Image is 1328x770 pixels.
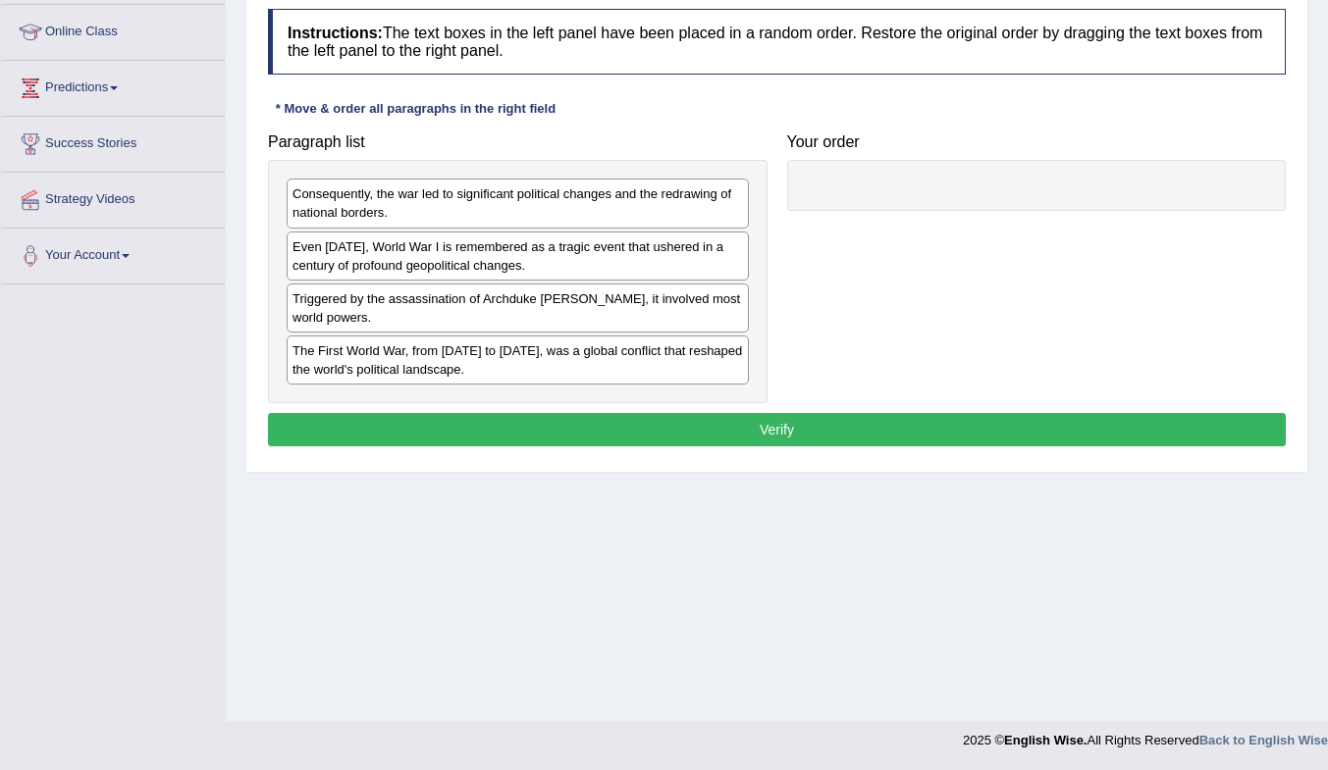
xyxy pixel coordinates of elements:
div: * Move & order all paragraphs in the right field [268,99,563,118]
div: Consequently, the war led to significant political changes and the redrawing of national borders. [287,179,749,228]
a: Success Stories [1,117,225,166]
b: Instructions: [288,25,383,41]
strong: English Wise. [1004,733,1087,747]
div: The First World War, from [DATE] to [DATE], was a global conflict that reshaped the world's polit... [287,335,749,385]
h4: Your order [787,133,1287,151]
h4: Paragraph list [268,133,768,151]
a: Strategy Videos [1,173,225,222]
div: Triggered by the assassination of Archduke [PERSON_NAME], it involved most world powers. [287,283,749,333]
a: Predictions [1,61,225,110]
h4: The text boxes in the left panel have been placed in a random order. Restore the original order b... [268,9,1286,75]
div: 2025 © All Rights Reserved [963,721,1328,749]
a: Back to English Wise [1199,733,1328,747]
a: Your Account [1,229,225,278]
div: Even [DATE], World War I is remembered as a tragic event that ushered in a century of profound ge... [287,231,749,281]
button: Verify [268,413,1286,446]
a: Online Class [1,5,225,54]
